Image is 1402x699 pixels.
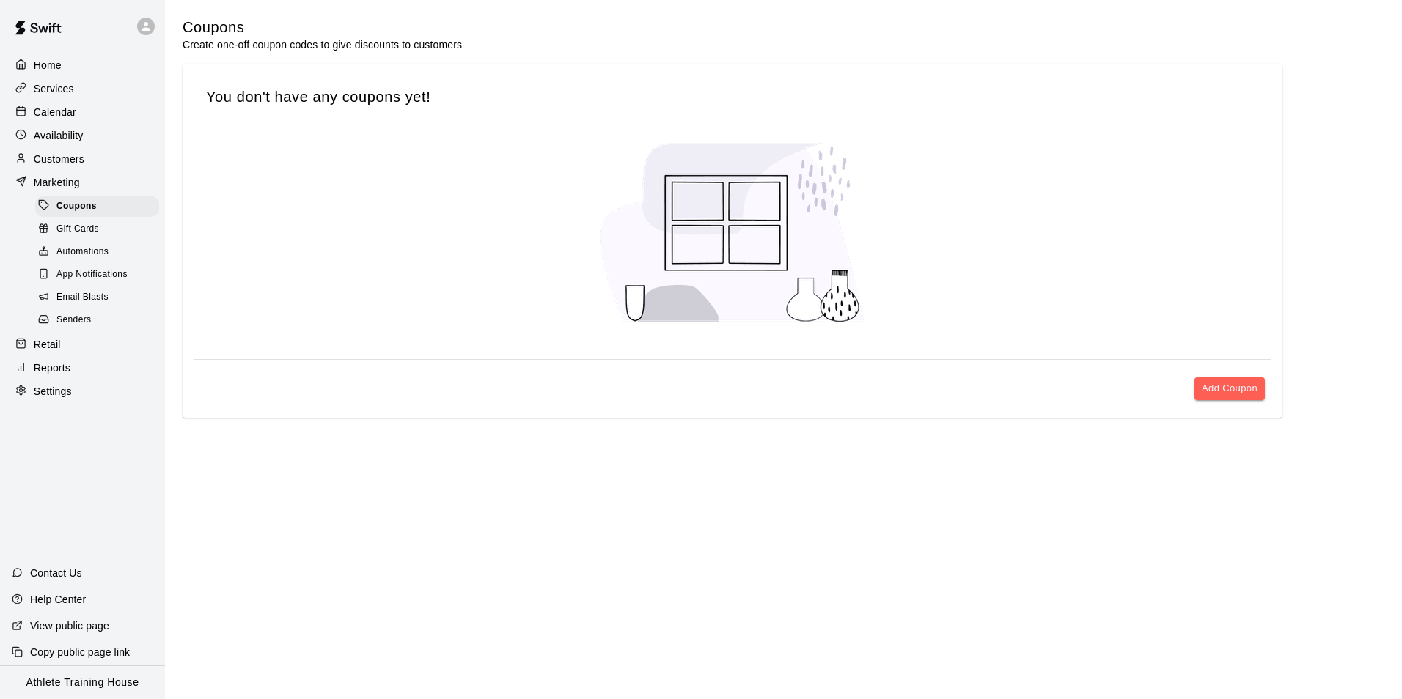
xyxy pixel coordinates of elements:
div: Automations [35,242,159,262]
p: Athlete Training House [26,675,139,690]
span: Senders [56,313,92,328]
p: Calendar [34,105,76,119]
div: Gift Cards [35,219,159,240]
div: Senders [35,310,159,330]
p: View public page [30,618,109,633]
img: No coupons created [586,130,879,336]
a: Email Blasts [35,286,165,309]
div: Email Blasts [35,287,159,308]
p: Availability [34,128,84,143]
div: App Notifications [35,265,159,285]
p: Marketing [34,175,80,190]
a: Customers [12,148,153,170]
a: App Notifications [35,264,165,286]
a: Availability [12,125,153,147]
span: Email Blasts [56,290,109,305]
p: Help Center [30,592,86,607]
a: Reports [12,357,153,379]
div: Coupons [35,196,159,217]
a: Home [12,54,153,76]
p: Copy public page link [30,645,130,659]
h5: You don't have any coupons yet! [206,87,1259,107]
a: Marketing [12,171,153,193]
a: Automations [35,241,165,264]
a: Services [12,78,153,100]
a: Coupons [35,195,165,218]
span: App Notifications [56,267,128,282]
p: Reports [34,360,70,375]
a: Gift Cards [35,218,165,240]
p: Retail [34,337,61,352]
span: Automations [56,245,109,259]
a: Calendar [12,101,153,123]
a: Retail [12,333,153,355]
p: Create one-off coupon codes to give discounts to customers [183,37,462,52]
p: Settings [34,384,72,399]
a: Senders [35,309,165,332]
p: Home [34,58,62,73]
button: Add Coupon [1194,377,1265,400]
p: Services [34,81,74,96]
a: Settings [12,380,153,402]
p: Customers [34,152,84,166]
span: Gift Cards [56,222,99,237]
span: Coupons [56,199,97,214]
p: Contact Us [30,566,82,580]
h5: Coupons [183,18,462,37]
